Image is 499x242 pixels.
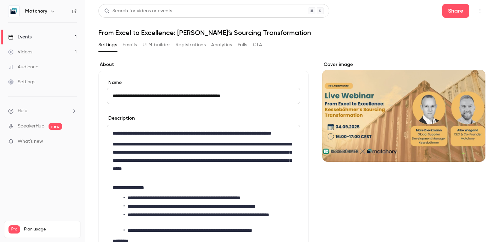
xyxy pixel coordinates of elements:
h6: Matchory [25,8,47,15]
a: SpeakerHub [18,123,44,130]
label: Name [107,79,300,86]
button: Share [442,4,469,18]
button: Settings [98,39,117,50]
div: Search for videos or events [104,7,172,15]
button: Analytics [211,39,232,50]
h1: From Excel to Excellence: [PERSON_NAME]’s Sourcing Transformation [98,29,485,37]
label: Description [107,115,135,122]
div: Events [8,34,32,40]
div: Videos [8,49,32,55]
span: Plan usage [24,227,76,232]
button: CTA [253,39,262,50]
button: Emails [123,39,137,50]
span: Pro [8,225,20,234]
span: What's new [18,138,43,145]
div: Settings [8,79,35,85]
label: About [98,61,309,68]
img: Matchory [8,6,19,17]
li: help-dropdown-opener [8,107,77,115]
section: Cover image [322,61,485,162]
span: new [49,123,62,130]
button: Registrations [175,39,206,50]
label: Cover image [322,61,485,68]
div: Audience [8,64,38,70]
button: Polls [238,39,247,50]
span: Help [18,107,27,115]
button: UTM builder [143,39,170,50]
